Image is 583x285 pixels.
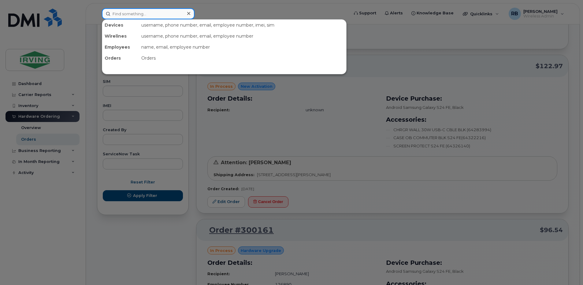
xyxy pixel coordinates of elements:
[139,31,346,42] div: username, phone number, email, employee number
[102,53,139,64] div: Orders
[102,31,139,42] div: Wirelines
[102,8,195,19] input: Find something...
[102,42,139,53] div: Employees
[102,20,139,31] div: Devices
[139,53,346,64] div: Orders
[139,42,346,53] div: name, email, employee number
[139,20,346,31] div: username, phone number, email, employee number, imei, sim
